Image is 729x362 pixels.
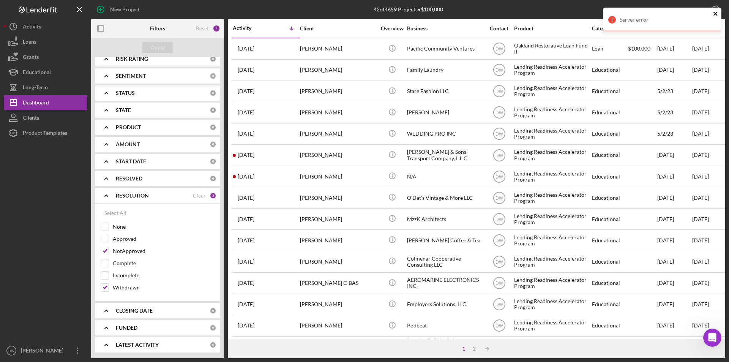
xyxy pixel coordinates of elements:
div: Activity [23,19,41,36]
text: DW [495,302,503,307]
div: [DATE] [657,337,691,357]
div: [DATE] [657,316,691,336]
button: Educational [4,65,87,80]
div: [DATE] [657,166,691,187]
div: O’Dat’s Vintage & More LLC [407,188,483,208]
text: DW [495,238,503,243]
time: 2023-04-27 21:39 [238,301,254,307]
div: [PERSON_NAME] & Sons Transport Company, L.L.C. [407,145,483,165]
label: Incomplete [113,272,215,279]
div: Lending Readiness Accelerator Program [514,294,590,315]
div: [DATE] [657,209,691,229]
time: [DATE] [692,216,709,222]
div: Pacific Community Ventures [407,39,483,59]
div: Educational [592,230,627,250]
div: Educational [592,145,627,165]
time: [DATE] [692,66,709,73]
div: Clients [23,110,39,127]
label: Approved [113,235,215,243]
div: [PERSON_NAME] [19,343,68,360]
div: Educational [592,209,627,229]
text: DW [495,89,503,94]
b: SENTIMENT [116,73,146,79]
div: [PERSON_NAME] Coffee & Tea [407,230,483,250]
a: Loans [4,34,87,49]
button: Select All [101,206,130,221]
b: FUNDED [116,325,137,331]
text: DW [495,131,503,137]
div: $100,000 [628,39,656,59]
b: AMOUNT [116,141,140,147]
div: 0 [210,124,216,131]
time: [DATE] [692,45,709,52]
text: DW [495,323,503,329]
div: [DATE] [657,273,691,293]
time: [DATE] [692,280,709,286]
div: Loans [23,34,36,51]
div: 0 [210,73,216,79]
div: [PERSON_NAME] [300,166,376,187]
button: Activity [4,19,87,34]
div: [PERSON_NAME] O BAS [300,273,376,293]
div: Reset [196,25,209,32]
div: [PERSON_NAME] [300,60,376,80]
button: Clients [4,110,87,125]
time: 2023-04-28 04:03 [238,237,254,243]
time: [DATE] [692,301,709,307]
div: [PERSON_NAME] [300,251,376,272]
time: 2023-04-28 01:12 [238,280,254,286]
div: [PERSON_NAME] [300,39,376,59]
iframe: Intercom live chat [703,329,721,347]
button: DW[PERSON_NAME] [4,343,87,358]
div: [DATE] [657,230,691,250]
div: Employers Solutions, LLC. [407,294,483,315]
div: [PERSON_NAME] [300,337,376,357]
div: Lending Readiness Accelerator Program [514,251,590,272]
div: WEDDING PRO INC [407,124,483,144]
b: START DATE [116,158,146,164]
text: DW [495,281,503,286]
time: 2023-05-10 19:40 [238,67,254,73]
div: Activity [233,25,266,31]
label: None [113,223,215,231]
div: 5/2/23 [657,103,691,123]
time: [DATE] [692,88,709,94]
div: 0 [210,341,216,348]
div: [PERSON_NAME] [300,103,376,123]
text: DW [495,68,503,73]
a: Dashboard [4,95,87,110]
div: N/A [407,166,483,187]
div: 5/2/23 [657,81,691,101]
a: Product Templates [4,125,87,141]
div: [PERSON_NAME] [300,316,376,336]
div: Overview [378,25,406,32]
label: Withdrawn [113,284,215,291]
div: [DATE] [657,251,691,272]
b: PRODUCT [116,124,141,130]
div: [DATE] [657,60,691,80]
div: [PERSON_NAME] [300,230,376,250]
button: New Project [91,2,147,17]
div: Lending Readiness Accelerator Program [514,273,590,293]
label: Complete [113,259,215,267]
div: Educational [592,81,627,101]
div: [PERSON_NAME] [300,124,376,144]
div: 4 [213,25,220,32]
div: 0 [210,158,216,165]
div: Grants [23,49,39,66]
div: 0 [210,55,216,62]
b: RESOLUTION [116,193,149,199]
time: 2023-04-28 22:57 [238,195,254,201]
div: Export [690,2,706,17]
time: [DATE] [692,194,709,201]
div: MzzK Architects [407,209,483,229]
div: 1 [458,346,469,352]
div: Educational [592,103,627,123]
div: Educational [23,65,51,82]
div: 0 [210,307,216,314]
text: DW [495,153,503,158]
b: CLOSING DATE [116,308,153,314]
div: Lending Readiness Accelerator Program [514,209,590,229]
text: DW [8,349,15,353]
